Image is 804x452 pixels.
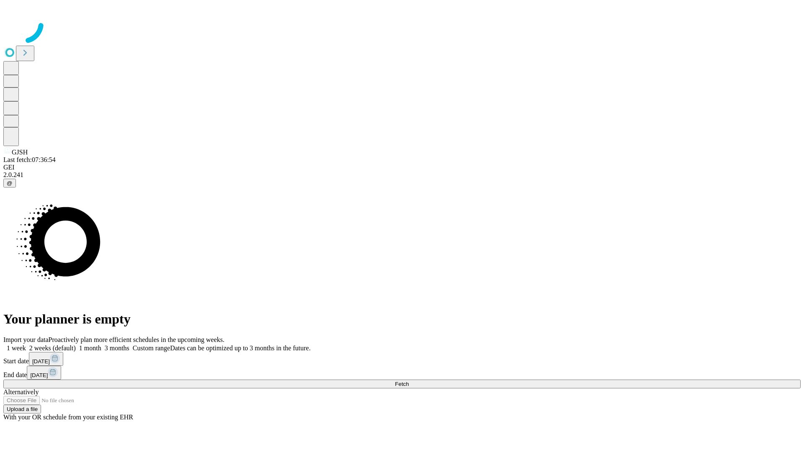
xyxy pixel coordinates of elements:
[7,180,13,186] span: @
[3,405,41,413] button: Upload a file
[3,352,801,366] div: Start date
[3,388,39,395] span: Alternatively
[395,381,409,387] span: Fetch
[3,366,801,380] div: End date
[3,171,801,179] div: 2.0.241
[49,336,224,343] span: Proactively plan more efficient schedules in the upcoming weeks.
[3,336,49,343] span: Import your data
[3,380,801,388] button: Fetch
[32,358,50,365] span: [DATE]
[170,344,310,352] span: Dates can be optimized up to 3 months in the future.
[79,344,101,352] span: 1 month
[29,344,76,352] span: 2 weeks (default)
[3,311,801,327] h1: Your planner is empty
[7,344,26,352] span: 1 week
[105,344,129,352] span: 3 months
[12,149,28,156] span: GJSH
[3,179,16,187] button: @
[30,372,48,378] span: [DATE]
[3,413,133,421] span: With your OR schedule from your existing EHR
[3,156,56,163] span: Last fetch: 07:36:54
[3,164,801,171] div: GEI
[133,344,170,352] span: Custom range
[27,366,61,380] button: [DATE]
[29,352,63,366] button: [DATE]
